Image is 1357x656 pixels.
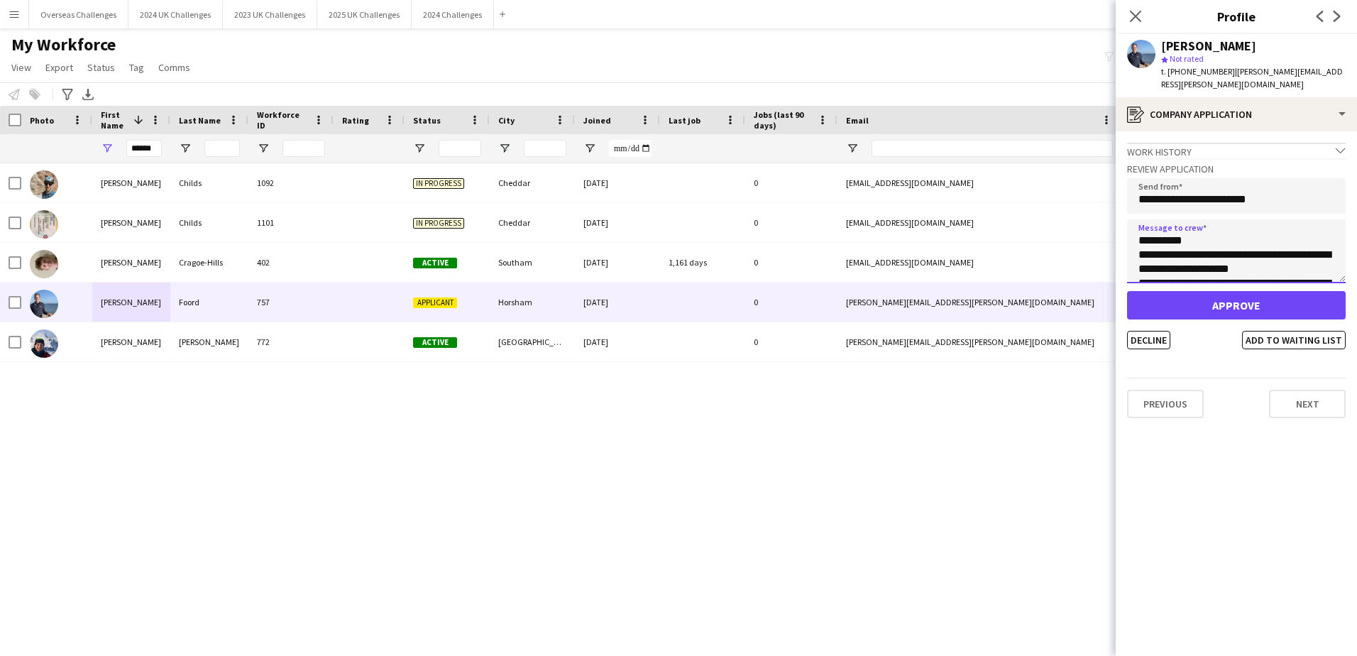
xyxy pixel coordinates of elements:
[490,322,575,361] div: [GEOGRAPHIC_DATA]
[498,142,511,155] button: Open Filter Menu
[490,243,575,282] div: Southam
[1161,66,1343,89] span: | [PERSON_NAME][EMAIL_ADDRESS][PERSON_NAME][DOMAIN_NAME]
[87,61,115,74] span: Status
[92,243,170,282] div: [PERSON_NAME]
[609,140,652,157] input: Joined Filter Input
[412,1,494,28] button: 2024 Challenges
[413,115,441,126] span: Status
[1127,390,1204,418] button: Previous
[745,243,837,282] div: 0
[1170,53,1204,64] span: Not rated
[413,218,464,229] span: In progress
[575,322,660,361] div: [DATE]
[204,140,240,157] input: Last Name Filter Input
[342,115,369,126] span: Rating
[498,115,515,126] span: City
[30,210,58,239] img: Oliver Childs
[248,243,334,282] div: 402
[30,290,58,318] img: Oliver Foord
[6,58,37,77] a: View
[158,61,190,74] span: Comms
[317,1,412,28] button: 2025 UK Challenges
[29,1,128,28] button: Overseas Challenges
[439,140,481,157] input: Status Filter Input
[745,163,837,202] div: 0
[101,142,114,155] button: Open Filter Menu
[837,322,1121,361] div: [PERSON_NAME][EMAIL_ADDRESS][PERSON_NAME][DOMAIN_NAME]
[282,140,325,157] input: Workforce ID Filter Input
[179,142,192,155] button: Open Filter Menu
[837,283,1121,322] div: [PERSON_NAME][EMAIL_ADDRESS][PERSON_NAME][DOMAIN_NAME]
[1116,97,1357,131] div: Company application
[490,163,575,202] div: Cheddar
[575,283,660,322] div: [DATE]
[1127,331,1170,349] button: Decline
[30,170,58,199] img: Oliver Childs
[92,163,170,202] div: [PERSON_NAME]
[413,337,457,348] span: Active
[30,115,54,126] span: Photo
[126,140,162,157] input: First Name Filter Input
[413,258,457,268] span: Active
[92,322,170,361] div: [PERSON_NAME]
[248,322,334,361] div: 772
[92,203,170,242] div: [PERSON_NAME]
[248,163,334,202] div: 1092
[1161,66,1235,77] span: t. [PHONE_NUMBER]
[669,115,701,126] span: Last job
[754,109,812,131] span: Jobs (last 90 days)
[745,322,837,361] div: 0
[257,109,308,131] span: Workforce ID
[92,283,170,322] div: [PERSON_NAME]
[1127,143,1346,158] div: Work history
[583,142,596,155] button: Open Filter Menu
[170,243,248,282] div: Cragoe-Hills
[128,1,223,28] button: 2024 UK Challenges
[257,142,270,155] button: Open Filter Menu
[745,203,837,242] div: 0
[79,86,97,103] app-action-btn: Export XLSX
[413,142,426,155] button: Open Filter Menu
[30,329,58,358] img: Oliver Ray
[248,283,334,322] div: 757
[846,142,859,155] button: Open Filter Menu
[575,163,660,202] div: [DATE]
[40,58,79,77] a: Export
[129,61,144,74] span: Tag
[1116,7,1357,26] h3: Profile
[59,86,76,103] app-action-btn: Advanced filters
[170,322,248,361] div: [PERSON_NAME]
[170,283,248,322] div: Foord
[170,203,248,242] div: Childs
[45,61,73,74] span: Export
[490,203,575,242] div: Cheddar
[575,243,660,282] div: [DATE]
[1269,390,1346,418] button: Next
[490,283,575,322] div: Horsham
[837,203,1121,242] div: [EMAIL_ADDRESS][DOMAIN_NAME]
[248,203,334,242] div: 1101
[30,250,58,278] img: Oliver Cragoe-Hills
[837,163,1121,202] div: [EMAIL_ADDRESS][DOMAIN_NAME]
[575,203,660,242] div: [DATE]
[1127,291,1346,319] button: Approve
[1161,40,1256,53] div: [PERSON_NAME]
[11,61,31,74] span: View
[583,115,611,126] span: Joined
[413,178,464,189] span: In progress
[1127,163,1346,175] h3: Review Application
[223,1,317,28] button: 2023 UK Challenges
[82,58,121,77] a: Status
[837,243,1121,282] div: [EMAIL_ADDRESS][DOMAIN_NAME]
[153,58,196,77] a: Comms
[413,297,457,308] span: Applicant
[179,115,221,126] span: Last Name
[11,34,116,55] span: My Workforce
[745,283,837,322] div: 0
[101,109,128,131] span: First Name
[1242,331,1346,349] button: Add to waiting list
[524,140,566,157] input: City Filter Input
[872,140,1113,157] input: Email Filter Input
[170,163,248,202] div: Childs
[660,243,745,282] div: 1,161 days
